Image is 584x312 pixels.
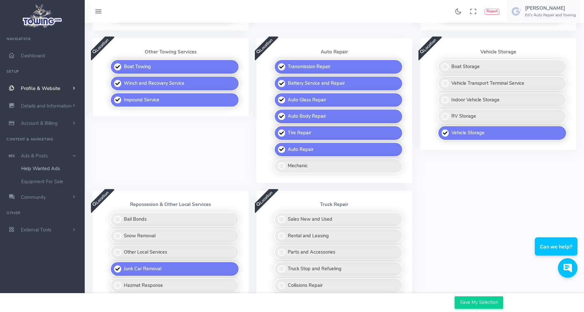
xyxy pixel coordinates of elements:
h5: [PERSON_NAME] [525,6,576,11]
p: Vehicle Storage [428,49,568,54]
label: Boat Storage [438,59,567,74]
label: Mechanic [274,158,403,173]
a: Equipment For Sale [16,175,85,188]
span: Community [21,194,46,201]
label: Sales New and Used [274,212,403,227]
label: Auto Glass Repair [274,93,403,108]
span: Location [86,32,114,60]
label: Battery Service and Repair [274,76,403,91]
label: Truck Stop and Refueling [274,261,403,276]
label: Parts and Accessories [274,245,403,260]
label: Indoor Vehicle Storage [438,93,567,108]
label: Auto Body Repair [274,109,403,124]
span: Location [414,32,442,60]
label: Other Local Services [110,245,239,260]
h6: Ed’s Auto Repair and Towing [525,13,576,17]
label: Boat Towing [110,59,239,74]
label: Snow Removal [110,229,239,244]
span: Details and Information [21,103,72,109]
span: Location [250,32,278,60]
label: Winch and Recovery Service [110,76,239,91]
label: Impound Service [110,93,239,108]
label: Tire Repair [274,126,403,141]
label: RV Storage [438,109,567,124]
p: Repossesion & Other Local Services [100,202,241,207]
iframe: Conversations [528,219,584,284]
label: Vehicle Storage [438,126,567,141]
label: Junk Car Removal [110,261,239,276]
p: Other Towing Services [100,49,241,54]
img: user-image [511,6,522,17]
label: Transmission Repair [274,59,403,74]
span: Account & Billing [21,120,58,126]
p: Auto Repair [264,49,405,54]
span: Profile & Website [21,85,60,92]
label: Bail Bonds [110,212,239,227]
p: Truck Repair [264,202,405,207]
input: Save My Selection [455,296,503,309]
label: Auto Repair [274,142,403,157]
span: Ads & Posts [21,153,48,159]
span: External Tools [21,227,51,233]
button: Report [485,9,499,15]
label: Hazmat Response [110,278,239,293]
span: Location [250,185,278,213]
label: Vehicle Transport Terminal Service [438,76,567,91]
span: Dashboard [21,52,45,59]
a: Help Wanted Ads [16,162,85,175]
img: logo [21,2,65,30]
span: Location [86,185,114,213]
label: Collisions Repair [274,278,403,293]
label: Rental and Leasing [274,229,403,244]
